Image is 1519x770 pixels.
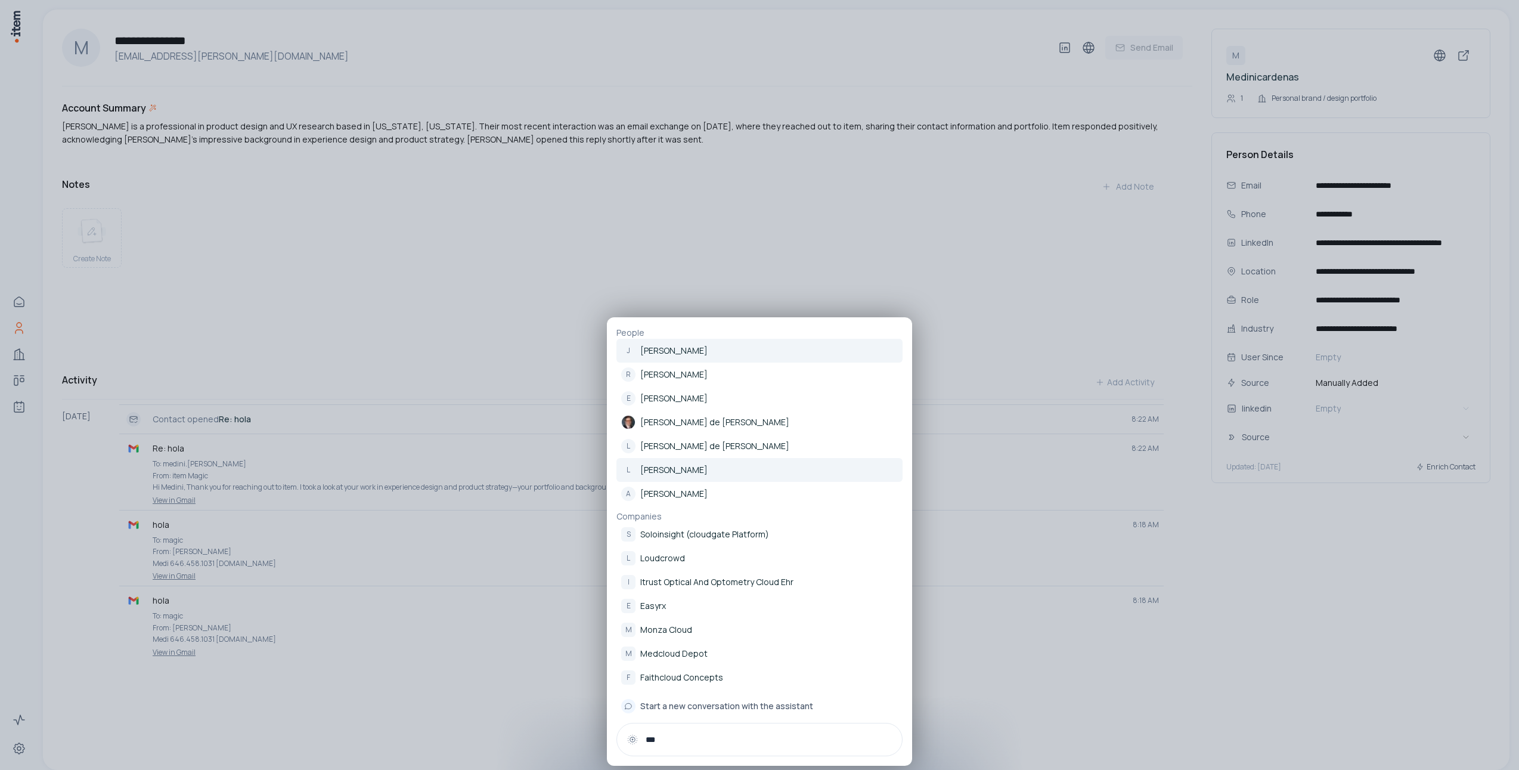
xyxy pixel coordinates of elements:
a: SSoloinsight (cloudgate Platform) [616,522,903,546]
div: F [621,670,635,685]
div: A [621,487,635,501]
a: L[PERSON_NAME] de [PERSON_NAME] [616,434,903,458]
p: [PERSON_NAME] [640,392,708,404]
span: Start a new conversation with the assistant [640,700,813,712]
p: [PERSON_NAME] [640,369,708,381]
a: FFaithcloud Concepts [616,666,903,689]
a: IItrust Optical And Optometry Cloud Ehr [616,570,903,594]
p: Medcloud Depot [640,648,708,660]
div: L [621,463,635,477]
button: Start a new conversation with the assistant [616,694,903,718]
a: LLoudcrowd [616,546,903,570]
p: [PERSON_NAME] de [PERSON_NAME] [640,416,789,428]
div: R [621,367,635,382]
a: [PERSON_NAME] de [PERSON_NAME] [616,410,903,434]
div: L [621,439,635,453]
div: M [621,647,635,661]
div: I [621,575,635,589]
p: Easyrx [640,600,666,612]
p: [PERSON_NAME] [640,345,708,357]
a: R[PERSON_NAME] [616,363,903,386]
p: Companies [616,511,903,522]
p: [PERSON_NAME] [640,464,708,476]
div: S [621,527,635,542]
p: Monza Cloud [640,624,692,636]
p: [PERSON_NAME] de [PERSON_NAME] [640,440,789,452]
a: L[PERSON_NAME] [616,458,903,482]
p: People [616,327,903,339]
div: L [621,551,635,565]
p: Faithcloud Concepts [640,672,723,684]
a: J[PERSON_NAME] [616,339,903,363]
div: PeopleJ[PERSON_NAME]R[PERSON_NAME]E[PERSON_NAME]Luis de la Prida[PERSON_NAME] de [PERSON_NAME]L[P... [607,317,912,766]
img: Luis de la Prida [621,415,635,429]
a: MMonza Cloud [616,618,903,642]
p: Loudcrowd [640,552,685,564]
div: M [621,623,635,637]
p: [PERSON_NAME] [640,488,708,500]
div: E [621,599,635,613]
a: A[PERSON_NAME] [616,482,903,506]
a: MMedcloud Depot [616,642,903,666]
a: E[PERSON_NAME] [616,386,903,410]
p: Soloinsight (cloudgate Platform) [640,528,769,540]
a: EEasyrx [616,594,903,618]
div: J [621,344,635,358]
div: E [621,391,635,406]
p: Itrust Optical And Optometry Cloud Ehr [640,576,793,588]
